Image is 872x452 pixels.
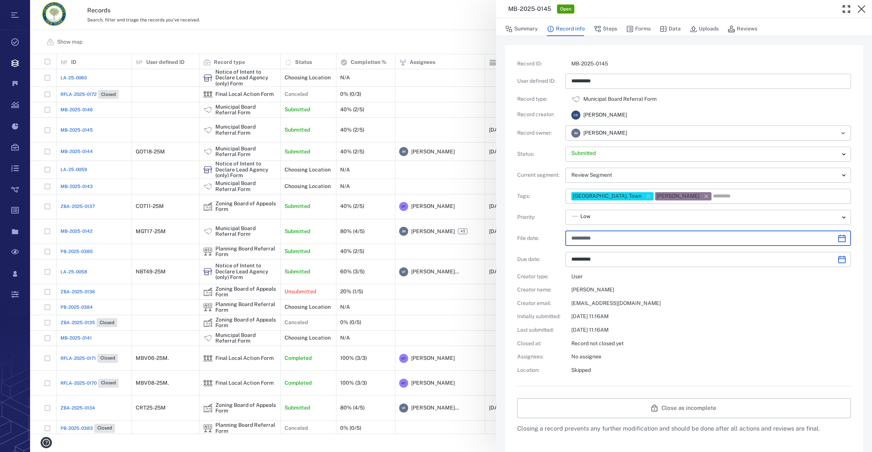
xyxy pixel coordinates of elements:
[571,129,580,138] div: J M
[571,313,851,320] p: [DATE] 11:16AM
[517,286,562,294] p: Creator name :
[571,150,839,157] p: Submitted
[17,5,32,12] span: Help
[505,22,538,36] button: Summary
[571,111,580,120] div: C D
[657,193,699,200] div: [PERSON_NAME]
[517,96,562,103] p: Record type :
[517,326,562,334] p: Last submitted :
[834,231,849,246] button: Choose date
[580,213,590,220] span: Low
[583,96,657,103] p: Municipal Board Referral Form
[508,5,551,14] h3: MB-2025-0145
[690,22,719,36] button: Uploads
[594,22,617,36] button: Steps
[839,2,854,17] button: Toggle Fullscreen
[517,77,562,85] p: User defined ID :
[517,60,562,68] p: Record ID :
[834,252,849,267] button: Choose date, selected date is Nov 13, 2025
[626,22,651,36] button: Forms
[517,300,562,307] p: Creator email :
[517,214,562,221] p: Priority :
[6,6,327,13] body: Rich Text Area. Press ALT-0 for help.
[571,273,851,281] p: User
[517,398,851,418] button: Close as incomplete
[517,424,851,433] p: Closing a record prevents any further modification and should be done after all actions and revie...
[571,367,851,374] p: Skipped
[547,22,585,36] button: Record info
[573,193,642,200] div: [GEOGRAPHIC_DATA], Town
[571,95,580,104] img: icon Municipal Board Referral Form
[517,111,562,118] p: Record creator :
[571,95,580,104] div: Municipal Board Referral Form
[571,326,851,334] p: [DATE] 11:16AM
[517,129,562,137] p: Record owner :
[517,171,562,179] p: Current segment :
[517,353,562,361] p: Assignees :
[728,22,757,36] button: Reviews
[660,22,681,36] button: Data
[571,340,851,347] p: Record not closed yet
[571,353,851,361] p: No assignee
[517,367,562,374] p: Location :
[517,150,562,158] p: Status :
[838,128,848,138] button: Open
[517,235,562,242] p: File date :
[517,256,562,263] p: Due date :
[571,60,851,68] p: MB-2025-0145
[571,300,851,307] p: [EMAIL_ADDRESS][DOMAIN_NAME]
[571,286,851,294] p: [PERSON_NAME]
[854,2,869,17] button: Close
[517,193,562,200] p: Tags :
[571,172,612,178] span: Review Segment
[517,273,562,281] p: Creator type :
[583,111,627,119] span: [PERSON_NAME]
[517,340,562,347] p: Closed at :
[583,129,627,137] span: [PERSON_NAME]
[517,313,562,320] p: Initially submitted :
[559,6,573,12] span: Open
